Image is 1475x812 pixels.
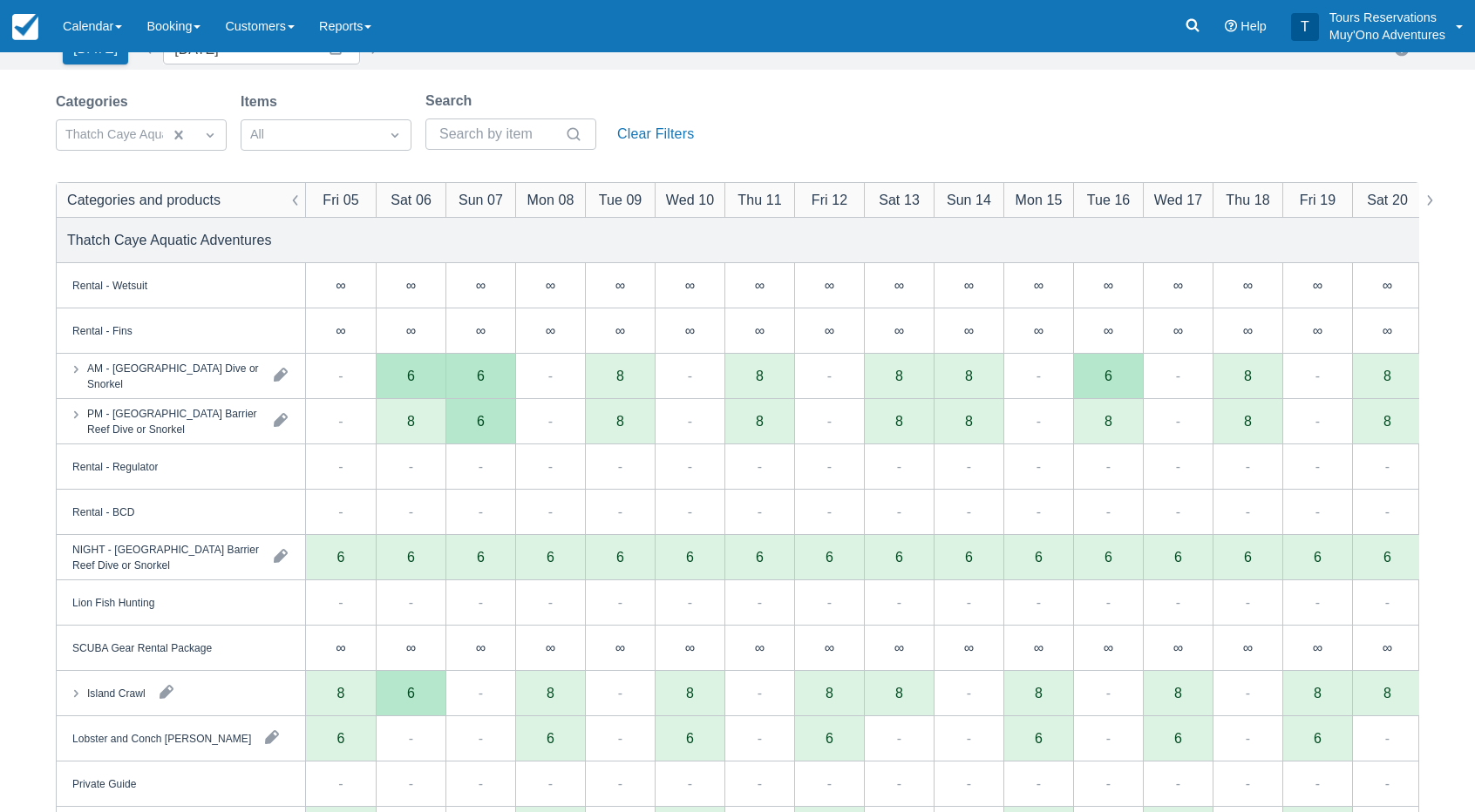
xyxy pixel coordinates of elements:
[864,626,934,671] div: ∞
[655,308,724,354] div: ∞
[515,716,585,761] div: 6
[409,456,413,477] div: -
[1073,535,1143,580] div: 6
[655,626,724,671] div: ∞
[1385,501,1390,522] div: -
[758,592,762,612] div: -
[827,773,832,794] div: -
[1313,640,1322,654] div: ∞
[827,456,832,477] div: -
[407,686,415,700] div: 6
[964,640,974,654] div: ∞
[1143,626,1213,671] div: ∞
[72,594,154,610] div: Lion Fish Hunting
[336,278,345,292] div: ∞
[965,414,973,428] div: 8
[1003,535,1073,580] div: 6
[409,727,413,748] div: -
[967,682,971,703] div: -
[947,189,991,210] div: Sun 14
[1016,189,1063,210] div: Mon 15
[1104,278,1113,292] div: ∞
[1329,9,1445,26] p: Tours Reservations
[1154,189,1202,210] div: Wed 17
[1282,263,1352,308] div: ∞
[934,308,1003,354] div: ∞
[479,682,483,703] div: -
[1314,550,1322,564] div: 6
[548,456,553,477] div: -
[306,308,376,354] div: ∞
[1176,592,1180,612] div: -
[1315,501,1320,522] div: -
[1329,26,1445,44] p: Muy'Ono Adventures
[407,414,415,428] div: 8
[376,626,445,671] div: ∞
[897,501,901,522] div: -
[618,592,622,612] div: -
[1282,626,1352,671] div: ∞
[827,592,832,612] div: -
[1035,550,1043,564] div: 6
[826,550,833,564] div: 6
[794,716,864,761] div: 6
[618,727,622,748] div: -
[812,189,847,210] div: Fri 12
[1383,550,1391,564] div: 6
[826,686,833,700] div: 8
[616,414,624,428] div: 8
[1104,323,1113,337] div: ∞
[546,640,555,654] div: ∞
[409,501,413,522] div: -
[547,550,554,564] div: 6
[1315,365,1320,386] div: -
[1143,308,1213,354] div: ∞
[655,716,724,761] div: 6
[618,773,622,794] div: -
[1173,323,1183,337] div: ∞
[1105,369,1112,382] div: 6
[1282,535,1352,580] div: 6
[1087,189,1131,210] div: Tue 16
[1383,414,1391,428] div: 8
[527,189,574,210] div: Mon 08
[72,730,251,746] div: Lobster and Conch [PERSON_NAME]
[323,189,358,210] div: Fri 05
[1243,323,1253,337] div: ∞
[895,369,903,382] div: 8
[1106,727,1111,748] div: -
[12,14,38,40] img: checkfront-main-nav-mini-logo.png
[1106,682,1111,703] div: -
[306,263,376,308] div: ∞
[72,639,212,655] div: SCUBA Gear Rental Package
[1213,263,1282,308] div: ∞
[724,263,794,308] div: ∞
[724,535,794,580] div: 6
[1383,686,1391,700] div: 8
[616,550,624,564] div: 6
[548,365,553,386] div: -
[72,277,147,293] div: Rental - Wetsuit
[615,640,625,654] div: ∞
[338,592,343,612] div: -
[407,369,415,382] div: 6
[685,640,695,654] div: ∞
[1213,308,1282,354] div: ∞
[338,365,343,386] div: -
[1034,640,1043,654] div: ∞
[1174,550,1182,564] div: 6
[618,456,622,477] div: -
[1003,263,1073,308] div: ∞
[445,263,515,308] div: ∞
[479,592,483,612] div: -
[934,535,1003,580] div: 6
[1385,727,1390,748] div: -
[1246,727,1250,748] div: -
[1174,686,1182,700] div: 8
[87,360,260,391] div: AM - [GEOGRAPHIC_DATA] Dive or Snorkel
[479,727,483,748] div: -
[895,414,903,428] div: 8
[897,592,901,612] div: -
[1143,263,1213,308] div: ∞
[409,592,413,612] div: -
